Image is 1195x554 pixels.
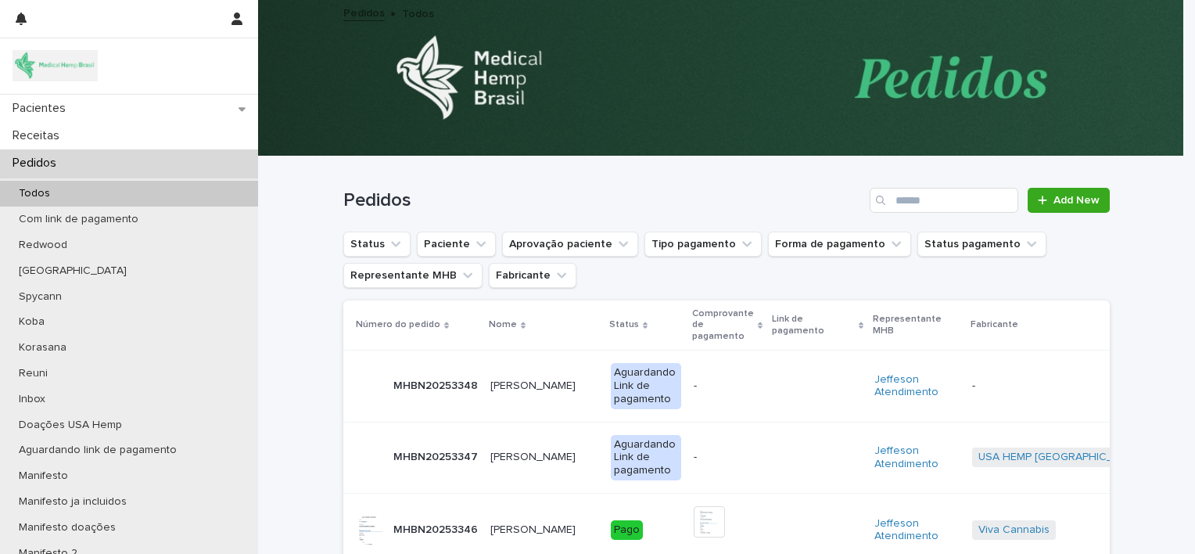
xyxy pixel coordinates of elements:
[6,341,79,354] p: Korasana
[6,264,139,278] p: [GEOGRAPHIC_DATA]
[874,444,960,471] a: Jeffeson Atendimento
[13,50,98,81] img: 4SJayOo8RSQX0lnsmxob
[611,435,681,480] div: Aguardando Link de pagamento
[1028,188,1110,213] a: Add New
[917,232,1046,257] button: Status pagamento
[502,232,638,257] button: Aprovação paciente
[611,363,681,408] div: Aguardando Link de pagamento
[343,232,411,257] button: Status
[6,495,139,509] p: Manifesto ja incluidos
[490,520,579,537] p: Eduardo Moreira Mongeli
[417,232,496,257] button: Paciente
[393,376,481,393] p: MHBN20253348
[343,263,483,288] button: Representante MHB
[6,444,189,457] p: Aguardando link de pagamento
[490,448,579,464] p: Marcus Vinicius Borges Mascarenhas
[6,367,60,380] p: Reuni
[609,316,639,333] p: Status
[6,419,135,432] p: Doações USA Hemp
[6,101,78,116] p: Pacientes
[343,189,863,212] h1: Pedidos
[6,156,69,171] p: Pedidos
[692,305,754,345] p: Comprovante de pagamento
[6,521,128,534] p: Manifesto doações
[694,451,761,464] p: -
[402,4,434,21] p: Todos
[644,232,762,257] button: Tipo pagamento
[6,239,80,252] p: Redwood
[971,316,1018,333] p: Fabricante
[6,128,72,143] p: Receitas
[874,517,960,544] a: Jeffeson Atendimento
[972,380,1168,393] p: -
[874,373,960,400] a: Jeffeson Atendimento
[870,188,1018,213] input: Search
[393,520,481,537] p: MHBN20253346
[343,3,385,21] a: Pedidos
[873,311,961,340] p: Representante MHB
[6,290,74,304] p: Spycann
[490,376,579,393] p: Raphael Esper Kallas
[489,316,517,333] p: Nome
[694,380,761,393] p: -
[772,311,855,340] p: Link de pagamento
[6,187,63,200] p: Todos
[6,469,81,483] p: Manifesto
[393,448,481,464] p: MHBN20253347
[6,213,151,226] p: Com link de pagamento
[978,523,1050,537] a: Viva Cannabis
[611,520,643,540] div: Pago
[978,451,1143,464] a: USA HEMP [GEOGRAPHIC_DATA]
[6,315,57,329] p: Koba
[6,393,58,406] p: Inbox
[768,232,911,257] button: Forma de pagamento
[356,316,440,333] p: Número do pedido
[489,263,576,288] button: Fabricante
[1053,195,1100,206] span: Add New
